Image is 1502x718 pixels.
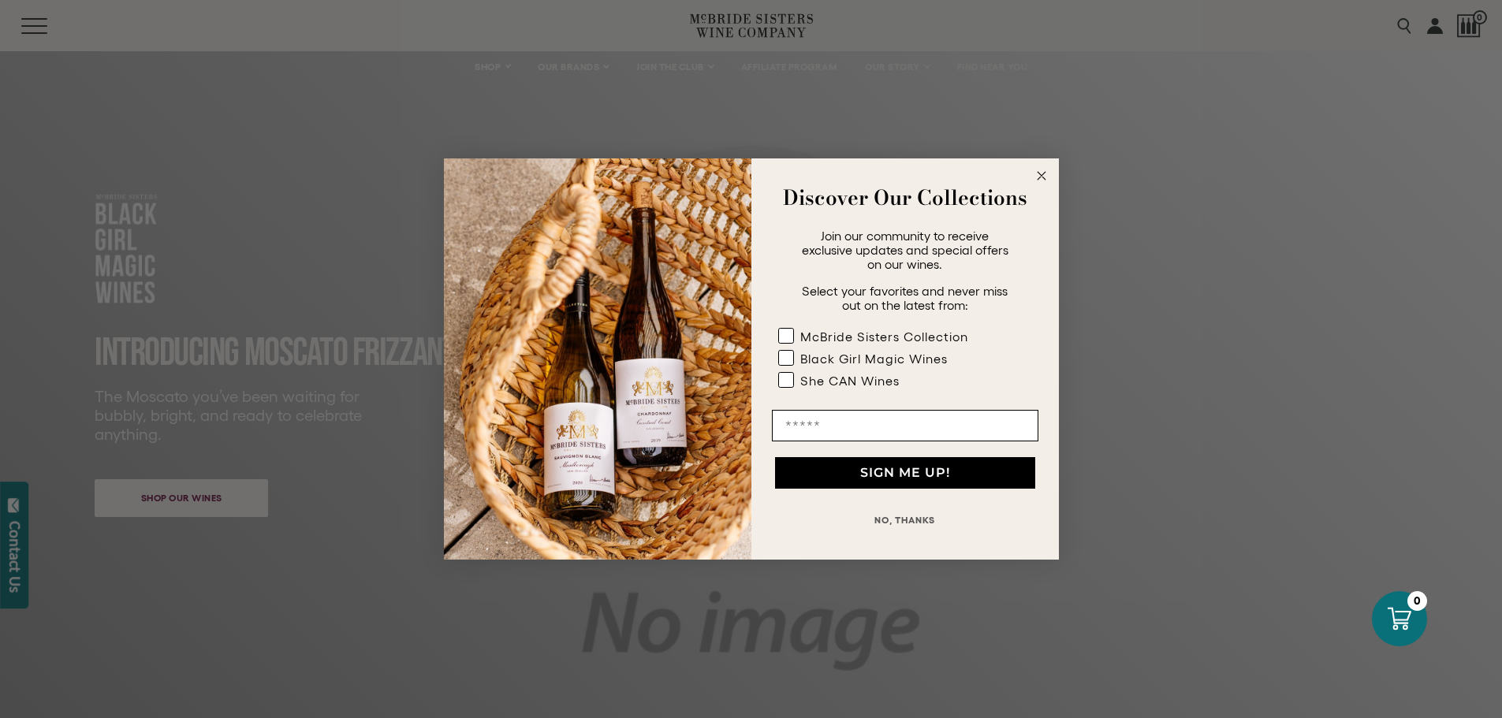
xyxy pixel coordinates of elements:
[800,329,968,344] div: McBride Sisters Collection
[772,504,1038,536] button: NO, THANKS
[802,284,1008,312] span: Select your favorites and never miss out on the latest from:
[772,410,1038,441] input: Email
[1032,166,1051,185] button: Close dialog
[800,352,948,366] div: Black Girl Magic Wines
[802,229,1008,271] span: Join our community to receive exclusive updates and special offers on our wines.
[775,457,1035,489] button: SIGN ME UP!
[444,158,751,560] img: 42653730-7e35-4af7-a99d-12bf478283cf.jpeg
[800,374,900,388] div: She CAN Wines
[783,182,1027,213] strong: Discover Our Collections
[1407,591,1427,611] div: 0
